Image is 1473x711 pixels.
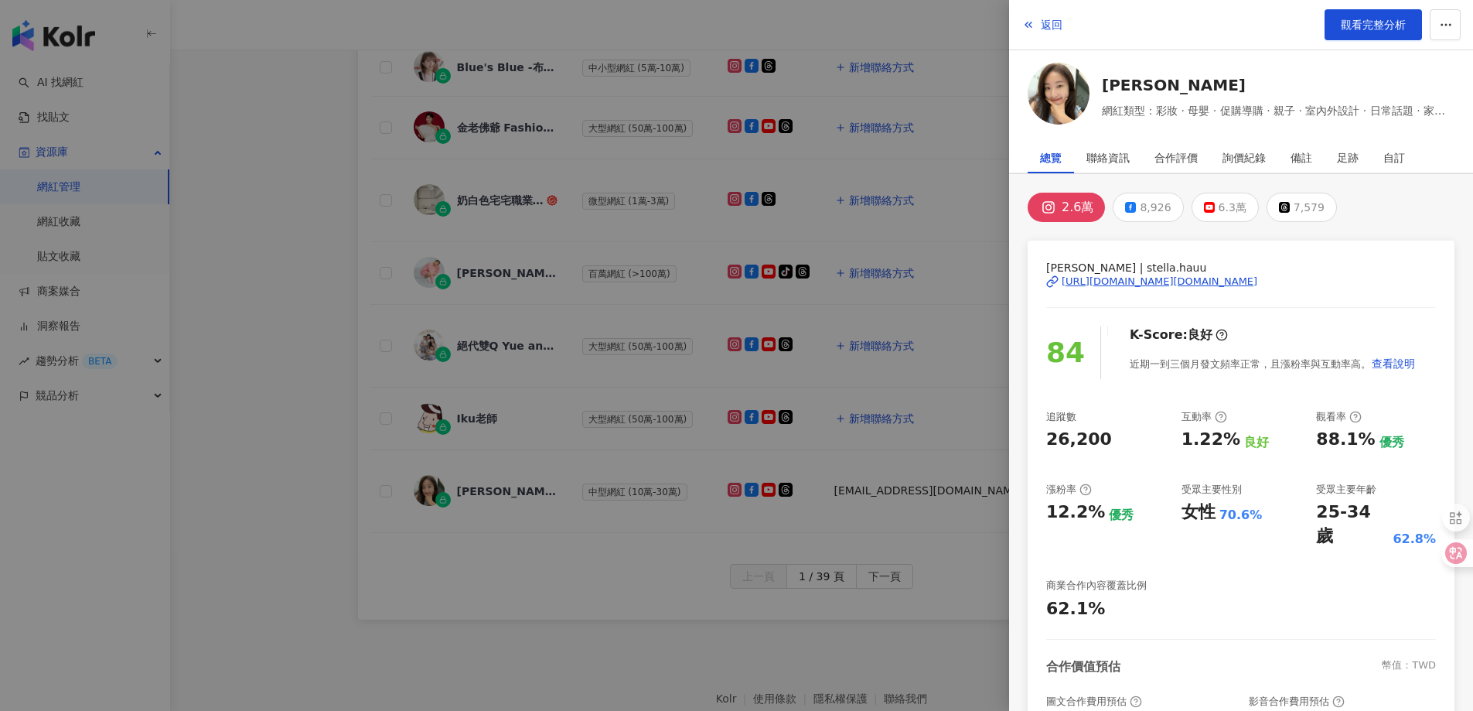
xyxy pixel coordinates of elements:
[1028,63,1089,125] img: KOL Avatar
[1371,348,1416,379] button: 查看說明
[1021,9,1063,40] button: 返回
[1337,142,1359,173] div: 足跡
[1181,428,1240,452] div: 1.22%
[1249,695,1345,709] div: 影音合作費用預估
[1188,326,1212,344] div: 良好
[1294,197,1325,218] div: 7,579
[1325,9,1422,40] a: 觀看完整分析
[1219,197,1246,218] div: 6.3萬
[1046,695,1142,709] div: 圖文合作費用預估
[1181,483,1242,497] div: 受眾主要性別
[1113,193,1183,222] button: 8,926
[1046,501,1105,525] div: 12.2%
[1086,142,1130,173] div: 聯絡資訊
[1154,142,1198,173] div: 合作評價
[1040,142,1062,173] div: 總覽
[1028,63,1089,130] a: KOL Avatar
[1028,193,1105,222] button: 2.6萬
[1130,348,1416,379] div: 近期一到三個月發文頻率正常，且漲粉率與互動率高。
[1140,197,1171,218] div: 8,926
[1046,259,1436,276] span: [PERSON_NAME] | stella.hauu
[1046,331,1085,375] div: 84
[1046,410,1076,424] div: 追蹤數
[1244,434,1269,451] div: 良好
[1192,193,1259,222] button: 6.3萬
[1316,483,1376,497] div: 受眾主要年齡
[1130,326,1228,344] div: K-Score :
[1102,102,1454,119] span: 網紅類型：彩妝 · 母嬰 · 促購導購 · 親子 · 室內外設計 · 日常話題 · 家庭 · 美食 · 旅遊
[1109,507,1134,524] div: 優秀
[1219,507,1263,524] div: 70.6%
[1372,357,1415,370] span: 查看說明
[1393,531,1436,548] div: 62.8%
[1222,142,1266,173] div: 詢價紀錄
[1046,483,1092,497] div: 漲粉率
[1383,142,1405,173] div: 自訂
[1316,501,1389,549] div: 25-34 歲
[1102,74,1454,96] a: [PERSON_NAME]
[1267,193,1337,222] button: 7,579
[1046,658,1120,675] div: 合作價值預估
[1046,428,1112,452] div: 26,200
[1046,275,1436,289] a: [URL][DOMAIN_NAME][DOMAIN_NAME]
[1316,410,1362,424] div: 觀看率
[1382,658,1436,675] div: 幣值：TWD
[1062,275,1257,289] div: [URL][DOMAIN_NAME][DOMAIN_NAME]
[1046,579,1147,593] div: 商業合作內容覆蓋比例
[1062,197,1093,218] div: 2.6萬
[1341,19,1406,31] span: 觀看完整分析
[1181,410,1227,424] div: 互動率
[1046,597,1105,621] div: 62.1%
[1181,501,1216,525] div: 女性
[1379,434,1404,451] div: 優秀
[1316,428,1375,452] div: 88.1%
[1291,142,1312,173] div: 備註
[1041,19,1062,31] span: 返回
